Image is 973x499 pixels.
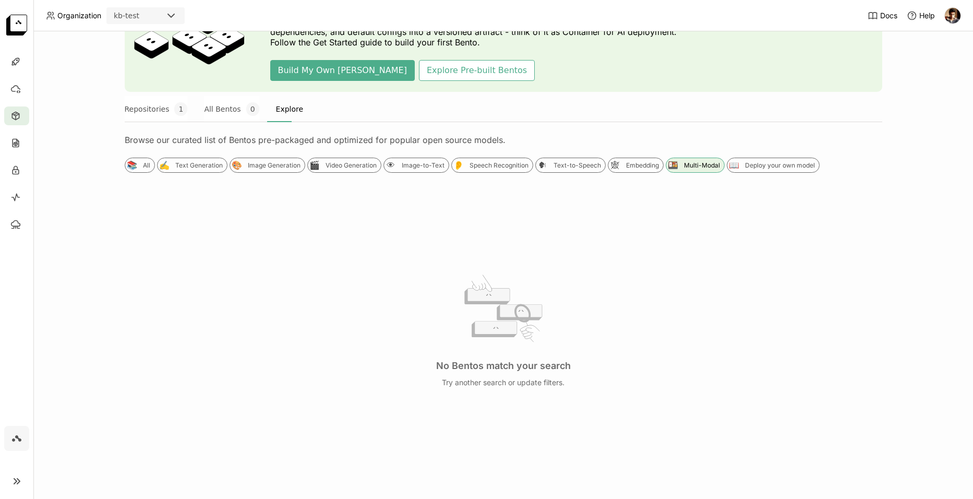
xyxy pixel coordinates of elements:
[6,15,27,35] img: logo
[125,158,155,173] div: 📚All
[945,8,960,23] img: Kalpriksh Bist
[159,160,170,171] div: ✍️
[610,160,621,171] div: 🕸
[451,158,533,173] div: 👂Speech Recognition
[436,360,571,372] h3: No Bentos match your search
[114,10,139,21] div: kb-test
[919,11,935,20] span: Help
[419,60,535,81] button: Explore Pre-built Bentos
[57,11,101,20] span: Organization
[125,135,882,145] div: Browse our curated list of Bentos pre-packaged and optimized for popular open source models.
[666,158,725,173] div: 🍱Multi-Modal
[745,161,815,170] div: Deploy your own model
[386,160,397,171] div: 👁
[684,161,720,170] div: Multi-Modal
[232,160,243,171] div: 🎨
[204,96,259,122] button: All Bentos
[307,158,381,173] div: 🎬Video Generation
[535,158,606,173] div: 🗣Text-to-Speech
[668,160,679,171] div: 🍱
[626,161,659,170] div: Embedding
[383,158,449,173] div: 👁Image-to-Text
[442,378,564,387] p: Try another search or update filters.
[880,11,897,20] span: Docs
[230,158,305,173] div: 🎨Image Generation
[402,161,445,170] div: Image-to-Text
[127,160,138,171] div: 📚
[270,16,682,47] p: In BentoML, the concept of a “Bento” bundles the code for running a model, environment dependenci...
[554,161,601,170] div: Text-to-Speech
[309,160,320,171] div: 🎬
[174,102,187,116] span: 1
[276,96,304,122] button: Explore
[143,161,150,170] div: All
[729,160,740,171] div: 📖
[175,161,223,170] div: Text Generation
[464,269,543,348] img: no results
[453,160,464,171] div: 👂
[157,158,227,173] div: ✍️Text Generation
[470,161,528,170] div: Speech Recognition
[537,160,548,171] div: 🗣
[608,158,664,173] div: 🕸Embedding
[907,10,935,21] div: Help
[133,2,245,70] img: cover onboarding
[246,102,259,116] span: 0
[270,60,415,81] button: Build My Own [PERSON_NAME]
[140,11,141,21] input: Selected kb-test.
[125,96,188,122] button: Repositories
[727,158,820,173] div: 📖Deploy your own model
[248,161,301,170] div: Image Generation
[326,161,377,170] div: Video Generation
[868,10,897,21] a: Docs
